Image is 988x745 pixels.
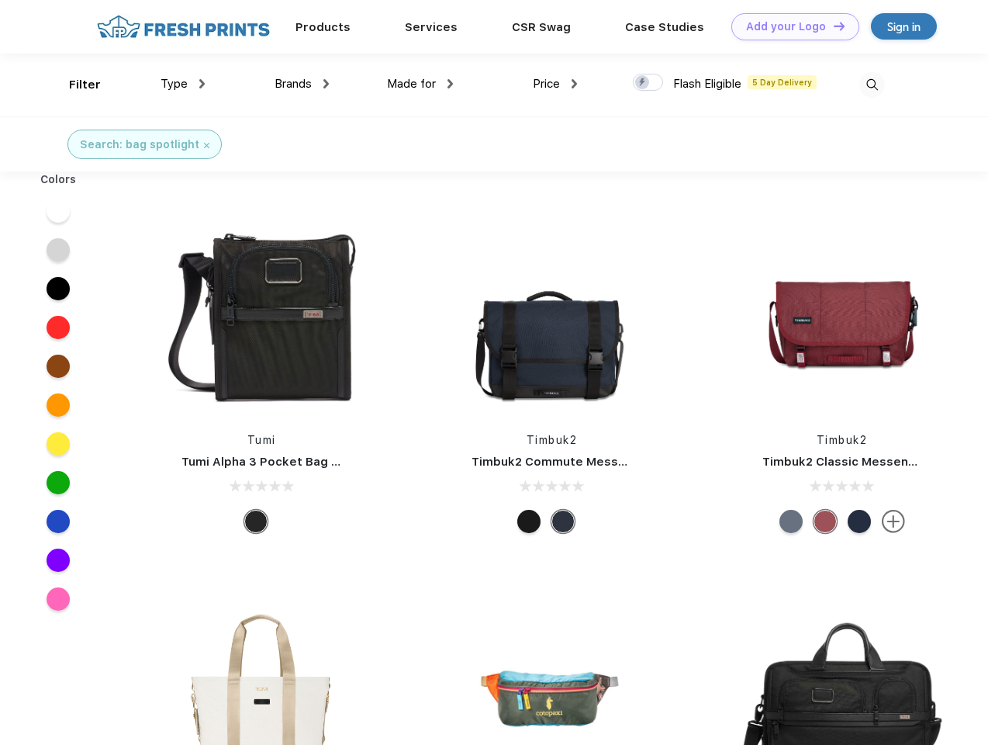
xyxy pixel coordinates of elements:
a: Timbuk2 Classic Messenger Bag [762,455,955,469]
div: Black [244,510,268,533]
span: Brands [275,77,312,91]
a: Products [295,20,351,34]
img: more.svg [882,510,905,533]
div: Filter [69,76,101,94]
img: dropdown.png [447,79,453,88]
img: filter_cancel.svg [204,143,209,148]
span: Type [161,77,188,91]
span: Made for [387,77,436,91]
a: Sign in [871,13,937,40]
div: Sign in [887,18,921,36]
div: Eco Black [517,510,541,533]
img: dropdown.png [572,79,577,88]
img: func=resize&h=266 [448,210,655,417]
span: 5 Day Delivery [748,75,817,89]
img: desktop_search.svg [859,72,885,98]
img: fo%20logo%202.webp [92,13,275,40]
div: Eco Nautical [551,510,575,533]
span: Price [533,77,560,91]
a: Tumi [247,434,276,446]
div: Eco Nautical [848,510,871,533]
img: dropdown.png [323,79,329,88]
div: Add your Logo [746,20,826,33]
a: Timbuk2 Commute Messenger Bag [472,455,679,469]
img: func=resize&h=266 [739,210,945,417]
img: func=resize&h=266 [158,210,364,417]
a: Timbuk2 [527,434,578,446]
div: Eco Lightbeam [779,510,803,533]
div: Search: bag spotlight [80,137,199,153]
img: DT [834,22,845,30]
span: Flash Eligible [673,77,741,91]
a: Timbuk2 [817,434,868,446]
a: Tumi Alpha 3 Pocket Bag Small [181,455,363,469]
div: Colors [29,172,88,188]
div: Eco Collegiate Red [814,510,837,533]
img: dropdown.png [199,79,205,88]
